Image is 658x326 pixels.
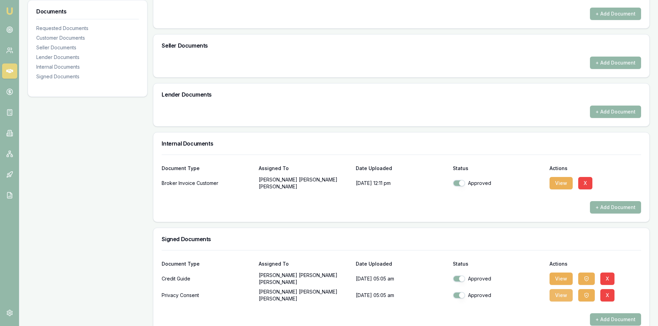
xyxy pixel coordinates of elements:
button: X [600,273,614,285]
div: Status [453,261,544,266]
div: Document Type [162,261,253,266]
p: [DATE] 05:05 am [356,288,447,302]
div: Privacy Consent [162,288,253,302]
h3: Seller Documents [162,43,641,48]
h3: Signed Documents [162,236,641,242]
h3: Internal Documents [162,141,641,146]
p: [PERSON_NAME] [PERSON_NAME] [PERSON_NAME] [259,288,350,302]
h3: Lender Documents [162,92,641,97]
p: [DATE] 05:05 am [356,272,447,286]
p: [PERSON_NAME] [PERSON_NAME] [PERSON_NAME] [259,176,350,190]
div: Actions [550,261,641,266]
button: X [600,289,614,302]
div: Internal Documents [36,63,139,70]
div: Credit Guide [162,272,253,286]
img: emu-icon-u.png [6,7,14,15]
div: Lender Documents [36,54,139,61]
div: Approved [453,275,544,282]
div: Broker Invoice Customer [162,176,253,190]
button: + Add Document [590,8,641,20]
div: Requested Documents [36,25,139,32]
div: Approved [453,180,544,187]
div: Assigned To [259,261,350,266]
h3: Documents [36,9,139,14]
div: Status [453,166,544,171]
button: View [550,177,573,189]
div: Date Uploaded [356,166,447,171]
button: View [550,289,573,302]
button: + Add Document [590,57,641,69]
div: Approved [453,292,544,299]
button: View [550,273,573,285]
p: [DATE] 12:11 pm [356,176,447,190]
div: Seller Documents [36,44,139,51]
div: Signed Documents [36,73,139,80]
button: + Add Document [590,201,641,214]
button: + Add Document [590,106,641,118]
div: Document Type [162,166,253,171]
button: + Add Document [590,313,641,326]
div: Customer Documents [36,34,139,41]
button: X [578,177,592,189]
div: Assigned To [259,166,350,171]
div: Actions [550,166,641,171]
div: Date Uploaded [356,261,447,266]
p: [PERSON_NAME] [PERSON_NAME] [PERSON_NAME] [259,272,350,286]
